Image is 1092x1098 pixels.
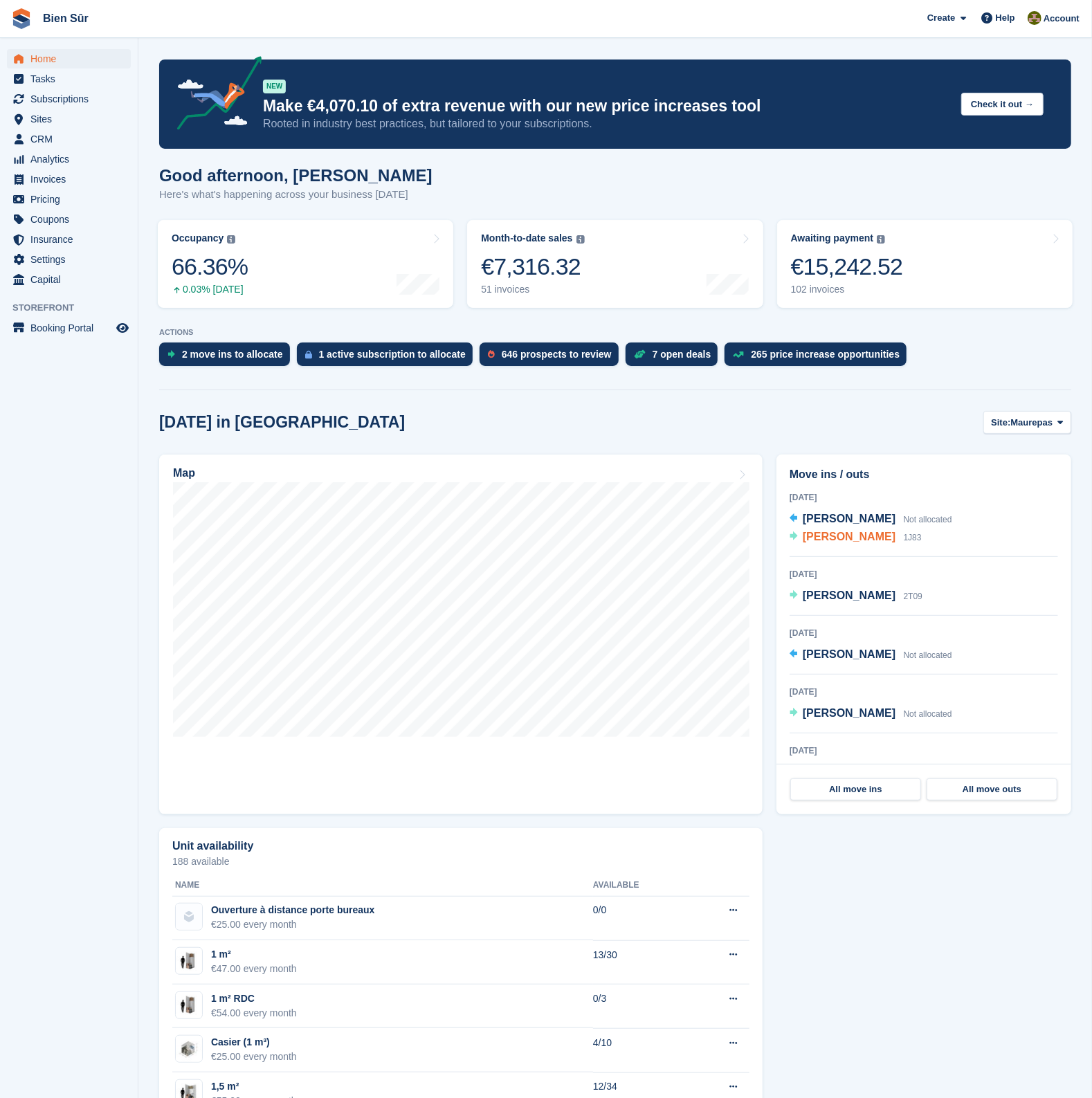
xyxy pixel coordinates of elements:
[996,11,1015,25] span: Help
[114,320,131,336] a: Preview store
[733,351,744,358] img: price_increase_opportunities-93ffe204e8149a01c8c9dc8f82e8f89637d9d84a8eef4429ea346261dce0b2c0.svg
[480,342,626,373] a: 646 prospects to review
[30,149,113,169] span: Analytics
[803,531,895,542] span: [PERSON_NAME]
[803,707,895,719] span: [PERSON_NAME]
[634,349,646,359] img: deal-1b604bf984904fb50ccaf53a9ad4b4a5d6e5aea283cecdc64d6e3604feb123c2.svg
[30,129,113,149] span: CRM
[653,349,711,360] div: 7 open deals
[11,8,32,29] img: stora-icon-8386f47178a22dfd0bd8f6a31ec36ba5ce8667c1dd55bd0f319d3a0aa187defe.svg
[211,947,297,962] div: 1 m²
[176,951,202,971] img: box-1m2.jpg
[626,342,725,373] a: 7 open deals
[159,187,433,203] p: Here's what's happening across your business [DATE]
[7,49,131,68] a: menu
[30,230,113,249] span: Insurance
[173,467,195,479] h2: Map
[488,350,495,358] img: prospect-51fa495bee0391a8d652442698ab0144808aea92771e9ea1ae160a38d050c398.svg
[803,513,895,524] span: [PERSON_NAME]
[227,235,235,244] img: icon-info-grey-7440780725fd019a000dd9b08b2336e03edf1995a4989e88bcd33f0948082b44.svg
[790,744,1058,757] div: [DATE]
[211,917,375,932] div: €25.00 every month
[790,466,1058,483] h2: Move ins / outs
[30,318,113,338] span: Booking Portal
[172,253,248,281] div: 66.36%
[7,250,131,269] a: menu
[172,840,253,852] h2: Unit availability
[30,89,113,109] span: Subscriptions
[30,250,113,269] span: Settings
[7,109,131,129] a: menu
[791,232,874,244] div: Awaiting payment
[790,529,922,547] a: [PERSON_NAME] 1J83
[211,962,297,976] div: €47.00 every month
[803,589,895,601] span: [PERSON_NAME]
[211,1050,297,1064] div: €25.00 every month
[481,232,572,244] div: Month-to-date sales
[481,253,584,281] div: €7,316.32
[7,318,131,338] a: menu
[7,170,131,189] a: menu
[481,284,584,295] div: 51 invoices
[176,1036,202,1062] img: locker%201m3.jpg
[1044,12,1080,26] span: Account
[159,166,433,185] h1: Good afternoon, [PERSON_NAME]
[159,455,763,814] a: Map
[502,349,612,360] div: 646 prospects to review
[593,875,689,897] th: Available
[176,904,202,930] img: blank-unit-type-icon-ffbac7b88ba66c5e286b0e438baccc4b9c83835d4c34f86887a83fc20ec27e7b.svg
[12,301,138,315] span: Storefront
[30,170,113,189] span: Invoices
[1011,416,1053,430] span: Maurepas
[790,686,1058,698] div: [DATE]
[30,270,113,289] span: Capital
[182,349,283,360] div: 2 move ins to allocate
[159,328,1071,337] p: ACTIONS
[167,350,175,358] img: move_ins_to_allocate_icon-fdf77a2bb77ea45bf5b3d319d69a93e2d87916cf1d5bf7949dd705db3b84f3ca.svg
[790,627,1058,639] div: [DATE]
[790,705,952,723] a: [PERSON_NAME] Not allocated
[263,116,950,131] p: Rooted in industry best practices, but tailored to your subscriptions.
[263,96,950,116] p: Make €4,070.10 of extra revenue with our new price increases tool
[790,778,921,800] a: All move ins
[7,270,131,289] a: menu
[791,284,903,295] div: 102 invoices
[7,210,131,229] a: menu
[30,190,113,209] span: Pricing
[176,995,202,1015] img: box-1m2.jpg
[30,210,113,229] span: Coupons
[7,190,131,209] a: menu
[7,129,131,149] a: menu
[904,533,922,542] span: 1J83
[991,416,1010,430] span: Site:
[904,650,952,660] span: Not allocated
[172,857,749,866] p: 188 available
[305,350,312,359] img: active_subscription_to_allocate_icon-d502201f5373d7db506a760aba3b589e785aa758c864c3986d89f69b8ff3...
[30,69,113,89] span: Tasks
[803,648,895,660] span: [PERSON_NAME]
[7,89,131,109] a: menu
[172,232,224,244] div: Occupancy
[790,568,1058,580] div: [DATE]
[7,69,131,89] a: menu
[904,515,952,524] span: Not allocated
[576,235,585,244] img: icon-info-grey-7440780725fd019a000dd9b08b2336e03edf1995a4989e88bcd33f0948082b44.svg
[927,11,955,25] span: Create
[211,1035,297,1050] div: Casier (1 m³)
[37,7,94,30] a: Bien Sûr
[172,284,248,295] div: 0.03% [DATE]
[593,896,689,940] td: 0/0
[790,587,922,605] a: [PERSON_NAME] 2T09
[790,511,952,529] a: [PERSON_NAME] Not allocated
[159,413,405,432] h2: [DATE] in [GEOGRAPHIC_DATA]
[30,109,113,129] span: Sites
[927,778,1057,800] a: All move outs
[790,646,952,664] a: [PERSON_NAME] Not allocated
[777,220,1073,308] a: Awaiting payment €15,242.52 102 invoices
[159,342,297,373] a: 2 move ins to allocate
[319,349,466,360] div: 1 active subscription to allocate
[593,985,689,1029] td: 0/3
[7,230,131,249] a: menu
[263,80,286,93] div: NEW
[297,342,480,373] a: 1 active subscription to allocate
